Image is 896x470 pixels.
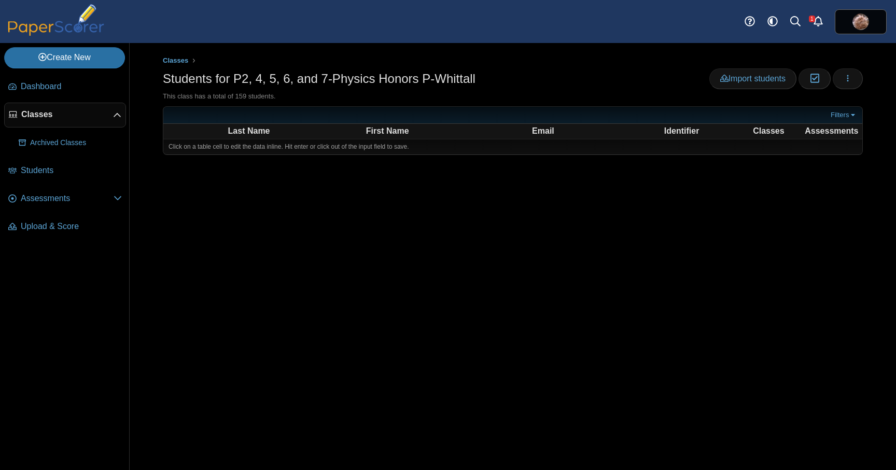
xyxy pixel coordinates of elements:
[828,110,860,120] a: Filters
[835,9,887,34] a: ps.7gEweUQfp4xW3wTN
[720,74,786,83] span: Import students
[4,159,126,183] a: Students
[4,103,126,127] a: Classes
[15,131,126,155] a: Archived Classes
[21,109,113,120] span: Classes
[807,10,830,33] a: Alerts
[734,125,803,137] th: Classes
[180,125,317,137] th: Last Name
[21,221,122,232] span: Upload & Score
[852,13,869,30] img: ps.7gEweUQfp4xW3wTN
[4,187,126,211] a: Assessments
[4,4,108,36] img: PaperScorer
[163,139,862,154] div: Click on a table cell to edit the data inline. Hit enter or click out of the input field to save.
[4,47,125,68] a: Create New
[163,92,863,101] div: This class has a total of 159 students.
[709,68,796,89] a: Import students
[4,29,108,37] a: PaperScorer
[30,138,122,148] span: Archived Classes
[319,125,456,137] th: First Name
[21,165,122,176] span: Students
[21,81,122,92] span: Dashboard
[457,125,629,137] th: Email
[852,13,869,30] span: Jean-Paul Whittall
[4,215,126,239] a: Upload & Score
[630,125,733,137] th: Identifier
[160,54,191,67] a: Classes
[21,193,114,204] span: Assessments
[804,125,859,137] th: Assessments
[163,56,188,64] span: Classes
[4,75,126,99] a: Dashboard
[163,70,475,88] h1: Students for P2, 4, 5, 6, and 7-Physics Honors P-Whittall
